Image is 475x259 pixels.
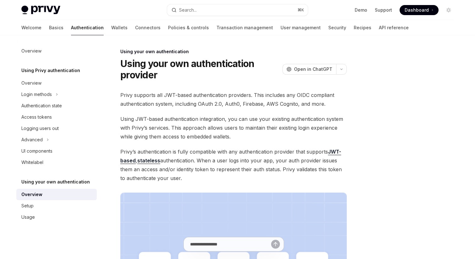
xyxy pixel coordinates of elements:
a: Dashboard [400,5,439,15]
a: Overview [16,189,97,200]
div: Advanced [21,136,43,144]
button: Toggle dark mode [444,5,454,15]
a: Logging users out [16,123,97,134]
a: Connectors [135,20,161,35]
a: User management [281,20,321,35]
div: Login methods [21,91,52,98]
a: Recipes [354,20,371,35]
span: Privy’s authentication is fully compatible with any authentication provider that supports , authe... [120,147,347,183]
a: Welcome [21,20,41,35]
h5: Using Privy authentication [21,67,80,74]
span: Open in ChatGPT [294,66,332,72]
a: Usage [16,211,97,223]
button: Toggle Login methods section [16,89,97,100]
div: Logging users out [21,125,59,132]
div: Access tokens [21,113,52,121]
div: Setup [21,202,34,210]
a: Demo [355,7,367,13]
a: Overview [16,45,97,57]
img: light logo [21,6,60,14]
a: Authentication state [16,100,97,111]
a: Authentication [71,20,104,35]
div: Whitelabel [21,159,43,166]
button: Open in ChatGPT [282,64,336,75]
a: Support [375,7,392,13]
button: Open search [167,4,308,16]
span: ⌘ K [298,8,304,13]
a: Setup [16,200,97,211]
a: Whitelabel [16,157,97,168]
a: API reference [379,20,409,35]
div: UI components [21,147,52,155]
input: Ask a question... [190,237,271,251]
span: Using JWT-based authentication integration, you can use your existing authentication system with ... [120,115,347,141]
div: Using your own authentication [120,48,347,55]
span: Dashboard [405,7,429,13]
div: Overview [21,191,42,198]
a: UI components [16,145,97,157]
a: Overview [16,77,97,89]
span: Privy supports all JWT-based authentication providers. This includes any OIDC compliant authentic... [120,91,347,108]
h5: Using your own authentication [21,178,90,186]
a: stateless [137,157,160,164]
div: Overview [21,79,41,87]
a: Access tokens [16,111,97,123]
a: Policies & controls [168,20,209,35]
a: Wallets [111,20,128,35]
a: Transaction management [216,20,273,35]
div: Usage [21,213,35,221]
a: Basics [49,20,63,35]
a: Security [328,20,346,35]
button: Toggle Advanced section [16,134,97,145]
div: Overview [21,47,41,55]
div: Search... [179,6,197,14]
div: Authentication state [21,102,62,110]
button: Send message [271,240,280,249]
h1: Using your own authentication provider [120,58,280,81]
